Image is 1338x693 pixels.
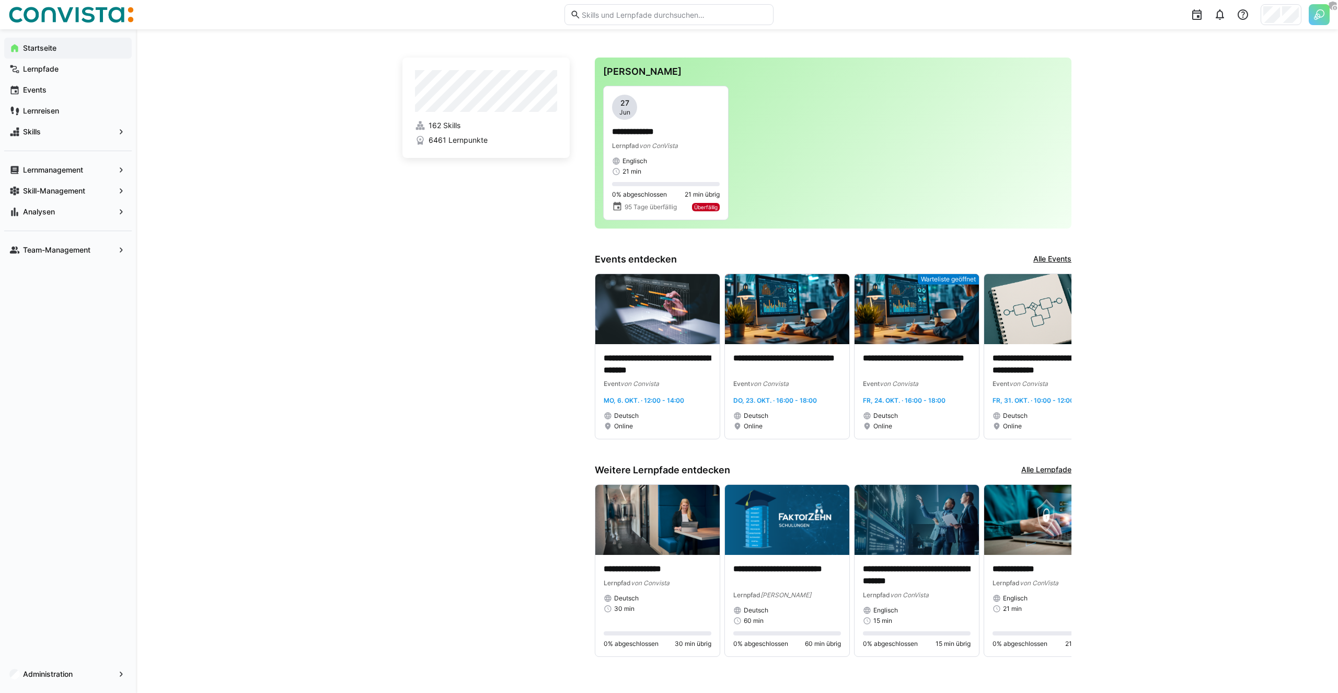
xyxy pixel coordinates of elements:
span: Lernpfad [612,142,639,150]
span: von Convista [750,380,789,388]
span: 21 min [1003,605,1022,613]
span: Event [993,380,1009,388]
h3: [PERSON_NAME] [603,66,1063,77]
span: 27 [620,98,629,108]
span: 0% abgeschlossen [604,640,659,648]
span: Deutsch [873,412,898,420]
span: 0% abgeschlossen [993,640,1047,648]
span: 30 min übrig [675,640,711,648]
span: Mo, 6. Okt. · 12:00 - 14:00 [604,396,684,404]
span: 60 min übrig [805,640,841,648]
span: Lernpfad [604,579,631,587]
span: von Convista [1009,380,1048,388]
span: 162 Skills [429,120,460,131]
span: Deutsch [614,412,639,420]
span: Lernpfad [993,579,1020,587]
span: Event [733,380,750,388]
span: Englisch [622,157,647,165]
span: 21 min übrig [685,190,720,199]
span: 0% abgeschlossen [733,640,788,648]
span: Deutsch [744,412,768,420]
span: Online [614,422,633,430]
span: Online [1003,422,1022,430]
span: 95 Tage überfällig [625,203,677,211]
span: von ConVista [890,591,929,599]
span: Do, 23. Okt. · 16:00 - 18:00 [733,396,817,404]
span: Überfällig [694,204,718,210]
span: Englisch [873,606,898,615]
img: image [984,485,1109,555]
a: Alle Lernpfade [1021,464,1071,476]
span: 15 min [873,617,892,625]
img: image [725,485,849,555]
a: Alle Events [1033,254,1071,265]
span: Fr, 31. Okt. · 10:00 - 12:00 [993,396,1074,404]
img: image [855,485,979,555]
span: Online [744,422,763,430]
span: Fr, 24. Okt. · 16:00 - 18:00 [863,396,945,404]
img: image [595,485,720,555]
img: image [984,274,1109,344]
a: 162 Skills [415,120,557,131]
span: Deutsch [744,606,768,615]
input: Skills und Lernpfade durchsuchen… [581,10,768,19]
span: 6461 Lernpunkte [429,135,488,145]
span: 0% abgeschlossen [612,190,667,199]
span: Deutsch [614,594,639,603]
span: von ConVista [1020,579,1058,587]
span: 0% abgeschlossen [863,640,918,648]
span: Event [863,380,880,388]
span: 60 min [744,617,764,625]
span: Deutsch [1003,412,1028,420]
span: von ConVista [639,142,678,150]
span: Jun [619,108,630,117]
img: image [595,274,720,344]
span: Lernpfad [733,591,760,599]
span: 21 min übrig [1065,640,1100,648]
span: Lernpfad [863,591,890,599]
span: von Convista [631,579,670,587]
img: image [855,274,979,344]
span: Event [604,380,620,388]
span: Englisch [1003,594,1028,603]
span: 15 min übrig [936,640,971,648]
span: 30 min [614,605,635,613]
h3: Events entdecken [595,254,677,265]
h3: Weitere Lernpfade entdecken [595,464,730,476]
span: von Convista [880,380,918,388]
span: von Convista [620,380,659,388]
span: 21 min [622,167,641,176]
span: [PERSON_NAME] [760,591,811,599]
img: image [725,274,849,344]
span: Online [873,422,892,430]
span: Warteliste geöffnet [921,275,976,283]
